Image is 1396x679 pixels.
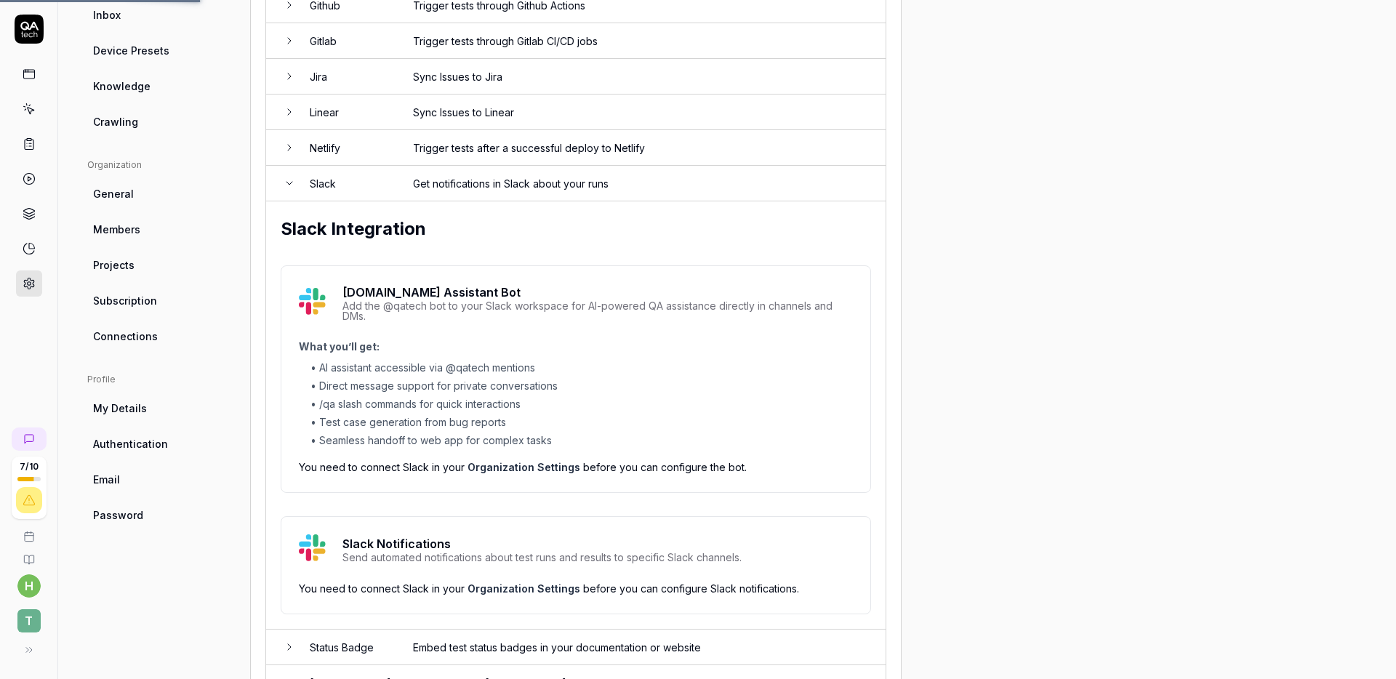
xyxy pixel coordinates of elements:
span: Crawling [93,114,138,129]
span: T [17,609,41,632]
span: General [93,186,134,201]
img: Hackoffice [299,534,328,563]
span: Connections [93,329,158,344]
td: Status Badge [295,630,398,665]
a: General [87,180,227,207]
td: Jira [295,59,398,95]
span: Device Presets [93,43,169,58]
td: Linear [295,95,398,130]
td: Sync Issues to Linear [398,95,886,130]
div: Organization [87,158,227,172]
a: Authentication [87,430,227,457]
li: • AI assistant accessible via @qatech mentions [310,360,853,375]
button: T [6,598,52,635]
span: Projects [93,257,135,273]
li: • Direct message support for private conversations [310,378,853,393]
a: Crawling [87,108,227,135]
span: Inbox [93,7,121,23]
a: Projects [87,252,227,278]
a: Documentation [6,542,52,566]
div: Send automated notifications about test runs and results to specific Slack channels. [342,553,742,563]
span: 7 / 10 [20,462,39,471]
td: Trigger tests after a successful deploy to Netlify [398,130,886,166]
span: Members [93,222,140,237]
td: Embed test status badges in your documentation or website [398,630,886,665]
td: Netlify [295,130,398,166]
a: Connections [87,323,227,350]
div: You need to connect Slack in your before you can configure the bot. [299,459,853,475]
p: [DOMAIN_NAME] Assistant Bot [342,284,853,301]
span: Subscription [93,293,157,308]
span: My Details [93,401,147,416]
a: New conversation [12,427,47,451]
p: Slack Notifications [342,535,742,553]
span: Email [93,472,120,487]
li: • Test case generation from bug reports [310,414,853,430]
a: Email [87,466,227,493]
a: Organization Settings [468,461,580,473]
li: • Seamless handoff to web app for complex tasks [310,433,853,448]
a: Inbox [87,1,227,28]
a: Organization Settings [468,582,580,595]
span: Authentication [93,436,168,451]
h2: Slack Integration [281,216,871,242]
td: Get notifications in Slack about your runs [398,166,886,201]
div: Profile [87,373,227,386]
div: Add the @qatech bot to your Slack workspace for AI-powered QA assistance directly in channels and... [342,301,853,321]
strong: What you’ll get: [299,340,380,353]
img: Hackoffice [299,288,328,317]
a: Device Presets [87,37,227,64]
a: Subscription [87,287,227,314]
div: You need to connect Slack in your before you can configure Slack notifications. [299,581,853,596]
td: Sync Issues to Jira [398,59,886,95]
a: Knowledge [87,73,227,100]
span: Knowledge [93,79,151,94]
span: Password [93,507,143,523]
button: h [17,574,41,598]
a: Members [87,216,227,243]
td: Slack [295,166,398,201]
a: Password [87,502,227,529]
li: • /qa slash commands for quick interactions [310,396,853,411]
td: Trigger tests through Gitlab CI/CD jobs [398,23,886,59]
a: My Details [87,395,227,422]
td: Gitlab [295,23,398,59]
a: Book a call with us [6,519,52,542]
